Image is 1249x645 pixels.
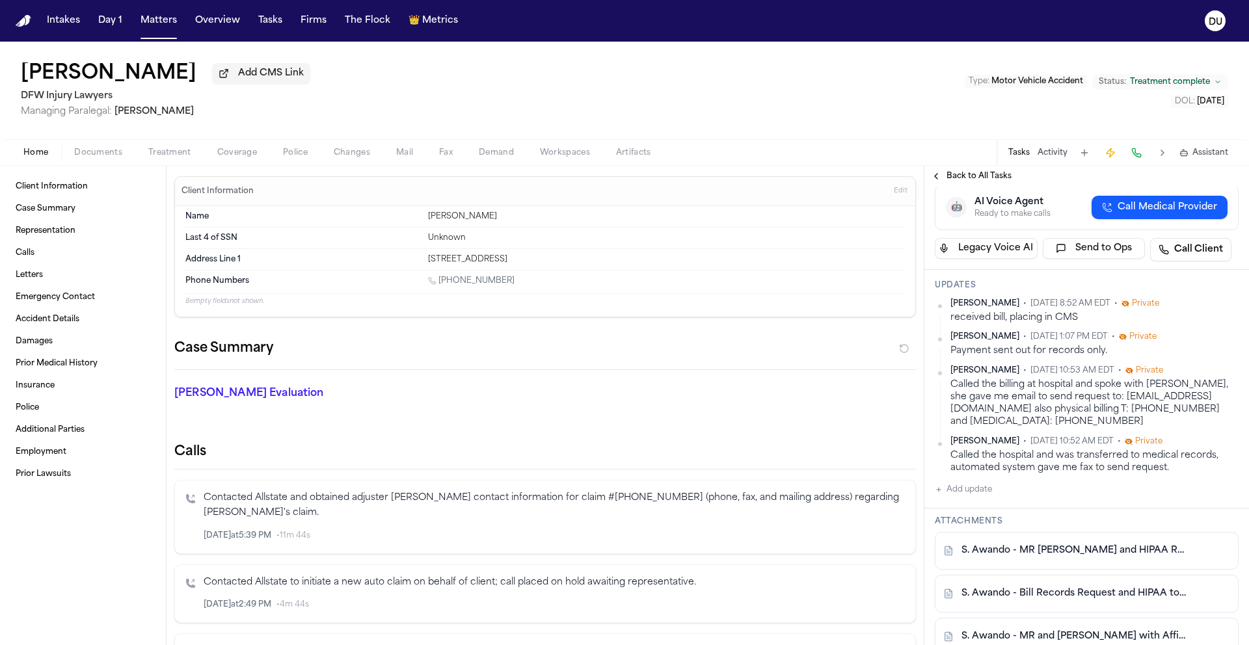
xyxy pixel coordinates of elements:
[935,516,1239,527] h3: Attachments
[10,287,155,308] a: Emergency Contact
[403,9,463,33] a: crownMetrics
[961,630,1186,643] a: S. Awando - MR and [PERSON_NAME] with Affidavit from [GEOGRAPHIC_DATA] - [DATE]
[10,309,155,330] a: Accident Details
[924,171,1018,181] button: Back to All Tasks
[185,233,420,243] dt: Last 4 of SSN
[10,441,155,462] a: Employment
[42,9,85,33] button: Intakes
[204,491,905,521] p: Contacted Allstate and obtained adjuster [PERSON_NAME] contact information for claim #[PHONE_NUMB...
[1101,144,1120,162] button: Create Immediate Task
[135,9,182,33] button: Matters
[148,148,191,158] span: Treatment
[935,238,1038,259] button: Legacy Voice AI
[21,62,196,86] h1: [PERSON_NAME]
[951,201,962,214] span: 🤖
[1130,77,1210,87] span: Treatment complete
[974,196,1051,209] div: AI Voice Agent
[1136,365,1163,376] span: Private
[334,148,370,158] span: Changes
[1118,201,1217,214] span: Call Medical Provider
[1171,95,1228,108] button: Edit DOL: 2025-07-10
[10,464,155,484] a: Prior Lawsuits
[1150,238,1231,261] a: Call Client
[204,599,271,610] span: [DATE] at 2:49 PM
[428,233,905,243] div: Unknown
[276,531,310,541] span: • 11m 44s
[185,211,420,222] dt: Name
[295,9,332,33] button: Firms
[1129,332,1157,342] span: Private
[1023,298,1027,309] span: •
[10,419,155,440] a: Additional Parties
[1043,238,1146,259] button: Send to Ops
[950,365,1019,376] span: [PERSON_NAME]
[10,198,155,219] a: Case Summary
[1192,148,1228,158] span: Assistant
[1023,436,1027,447] span: •
[428,254,905,265] div: [STREET_ADDRESS]
[974,209,1051,219] div: Ready to make calls
[1118,436,1121,447] span: •
[174,338,273,359] h2: Case Summary
[253,9,288,33] button: Tasks
[1175,98,1195,105] span: DOL :
[950,298,1019,309] span: [PERSON_NAME]
[114,107,194,116] span: [PERSON_NAME]
[1023,332,1027,342] span: •
[174,443,916,461] h2: Calls
[1075,144,1094,162] button: Add Task
[969,77,989,85] span: Type :
[428,276,515,286] a: Call 1 (224) 805-7525
[204,575,905,590] p: Contacted Allstate to initiate a new auto claim on behalf of client; call placed on hold awaiting...
[961,544,1186,557] a: S. Awando - MR [PERSON_NAME] and HIPAA Release to [DEMOGRAPHIC_DATA] Mansfield - [DATE]
[340,9,396,33] a: The Flock
[238,67,304,80] span: Add CMS Link
[16,15,31,27] img: Finch Logo
[21,88,310,104] h2: DFW Injury Lawyers
[1127,144,1146,162] button: Make a Call
[21,62,196,86] button: Edit matter name
[276,599,309,610] span: • 4m 44s
[10,375,155,396] a: Insurance
[93,9,128,33] button: Day 1
[950,345,1239,357] div: Payment sent out for records only.
[1099,77,1126,87] span: Status:
[1114,298,1118,309] span: •
[950,449,1239,475] div: Called the hospital and was transferred to medical records, automated system gave me fax to send ...
[947,171,1012,181] span: Back to All Tasks
[950,332,1019,342] span: [PERSON_NAME]
[217,148,257,158] span: Coverage
[961,587,1186,600] a: S. Awando - Bill Records Request and HIPAA to [DEMOGRAPHIC_DATA] Mansfield - [DATE]
[74,148,122,158] span: Documents
[950,311,1239,324] div: received bill, placing in CMS
[212,63,310,84] button: Add CMS Link
[1030,365,1114,376] span: [DATE] 10:53 AM EDT
[935,482,992,497] button: Add update
[1030,332,1108,342] span: [DATE] 1:07 PM EDT
[1023,365,1027,376] span: •
[439,148,453,158] span: Fax
[396,148,413,158] span: Mail
[965,75,1087,88] button: Edit Type: Motor Vehicle Accident
[1132,298,1159,309] span: Private
[10,353,155,374] a: Prior Medical History
[479,148,514,158] span: Demand
[950,378,1239,428] div: Called the billing at hospital and spoke with [PERSON_NAME], she gave me email to send request to...
[1135,436,1162,447] span: Private
[1008,148,1030,158] button: Tasks
[185,254,420,265] dt: Address Line 1
[935,280,1239,291] h3: Updates
[1092,196,1228,219] button: Call Medical Provider
[1112,332,1115,342] span: •
[174,386,411,401] p: [PERSON_NAME] Evaluation
[10,265,155,285] a: Letters
[23,148,48,158] span: Home
[1179,148,1228,158] button: Assistant
[10,176,155,197] a: Client Information
[540,148,590,158] span: Workspaces
[1197,98,1224,105] span: [DATE]
[1030,436,1114,447] span: [DATE] 10:52 AM EDT
[185,276,249,286] span: Phone Numbers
